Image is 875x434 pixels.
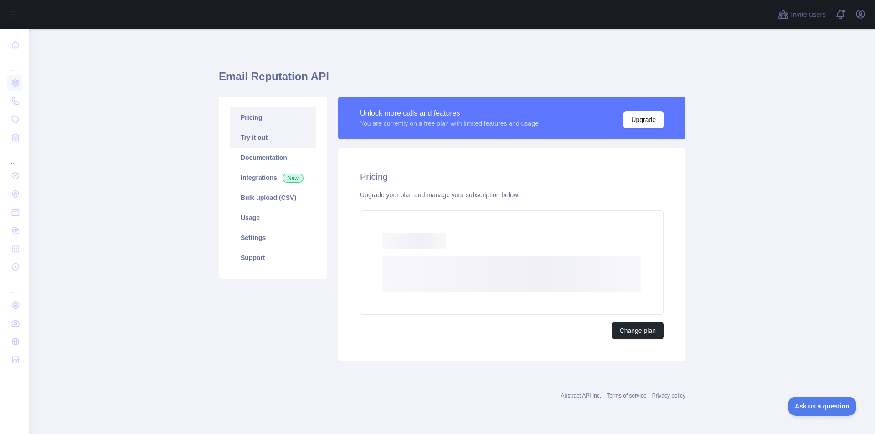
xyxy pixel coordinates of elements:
a: Pricing [230,107,316,128]
h2: Pricing [360,170,664,183]
a: Terms of service [607,393,646,399]
div: Unlock more calls and features [360,108,539,119]
span: Invite users [791,10,826,20]
a: Abstract API Inc. [561,393,602,399]
div: ... [7,277,22,295]
button: Upgrade [623,111,664,128]
iframe: Toggle Customer Support [788,397,857,416]
div: Upgrade your plan and manage your subscription below. [360,190,664,199]
a: Documentation [230,148,316,168]
span: New [283,174,304,183]
div: ... [7,148,22,166]
a: Privacy policy [652,393,685,399]
a: Try it out [230,128,316,148]
a: Integrations New [230,168,316,188]
a: Support [230,248,316,268]
h1: Email Reputation API [219,69,685,91]
a: Bulk upload (CSV) [230,188,316,208]
button: Change plan [612,322,664,339]
div: You are currently on a free plan with limited features and usage [360,119,539,128]
a: Usage [230,208,316,228]
a: Settings [230,228,316,248]
button: Invite users [776,7,828,22]
div: ... [7,55,22,73]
